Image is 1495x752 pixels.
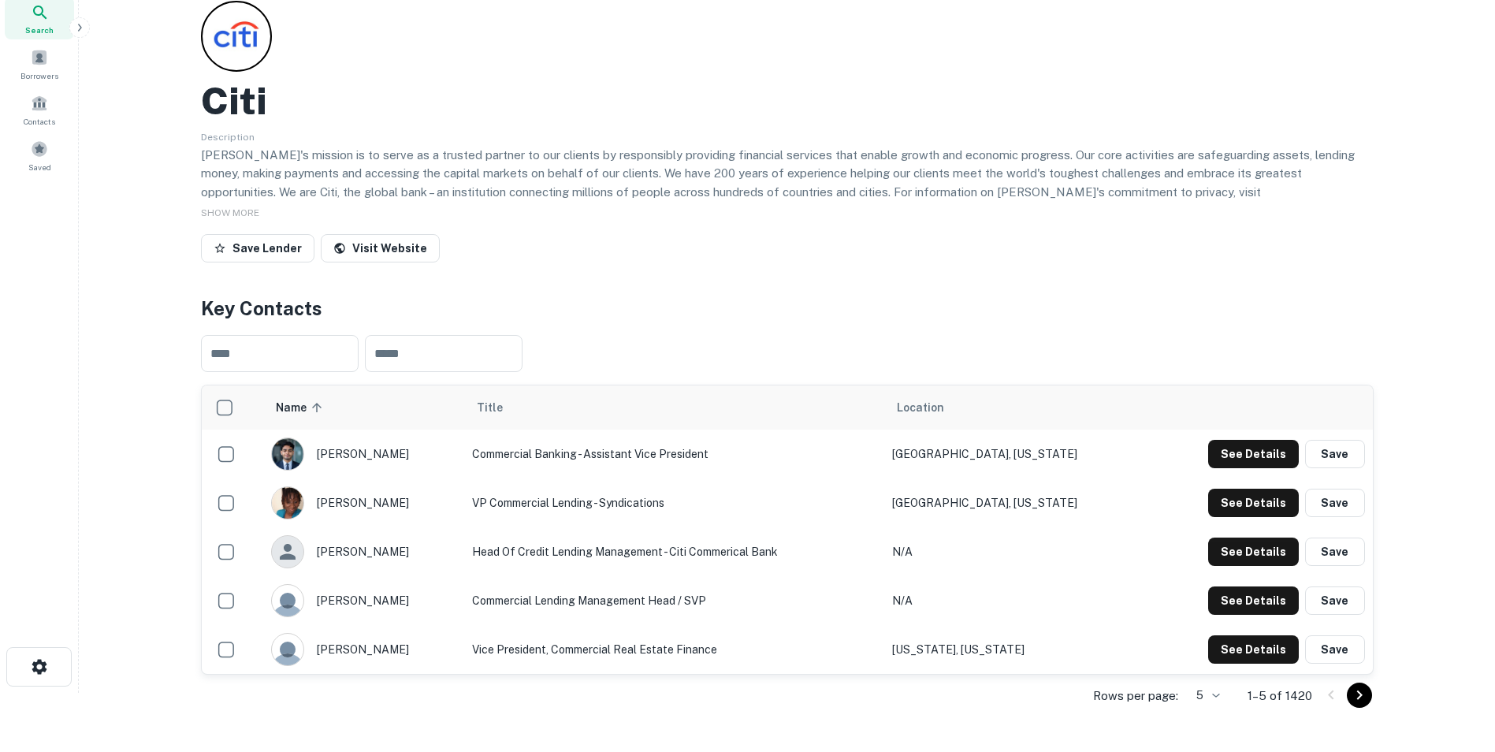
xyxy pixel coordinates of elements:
[884,385,1147,430] th: Location
[477,398,523,417] span: Title
[271,584,456,617] div: [PERSON_NAME]
[1208,440,1299,468] button: See Details
[271,486,456,519] div: [PERSON_NAME]
[1208,586,1299,615] button: See Details
[28,161,51,173] span: Saved
[1093,687,1178,705] p: Rows per page:
[201,146,1374,220] p: [PERSON_NAME]'s mission is to serve as a trusted partner to our clients by responsibly providing ...
[272,585,303,616] img: 9c8pery4andzj6ohjkjp54ma2
[5,43,74,85] a: Borrowers
[5,88,74,131] a: Contacts
[276,398,327,417] span: Name
[897,398,944,417] span: Location
[884,527,1147,576] td: N/A
[1184,684,1222,707] div: 5
[464,478,884,527] td: VP Commercial Lending - Syndications
[271,437,456,471] div: [PERSON_NAME]
[1305,538,1365,566] button: Save
[464,385,884,430] th: Title
[464,576,884,625] td: Commercial Lending Management Head / SVP
[1416,626,1495,702] iframe: Chat Widget
[20,69,58,82] span: Borrowers
[271,535,456,568] div: [PERSON_NAME]
[1208,538,1299,566] button: See Details
[464,430,884,478] td: Commercial Banking - Assistant Vice President
[25,24,54,36] span: Search
[1208,635,1299,664] button: See Details
[464,625,884,674] td: Vice President, Commercial Real Estate Finance
[201,78,267,124] h2: Citi
[884,576,1147,625] td: N/A
[321,234,440,262] a: Visit Website
[884,625,1147,674] td: [US_STATE], [US_STATE]
[201,234,314,262] button: Save Lender
[272,438,303,470] img: 1741143973349
[272,487,303,519] img: 1517423387698
[271,633,456,666] div: [PERSON_NAME]
[201,132,255,143] span: Description
[202,385,1373,674] div: scrollable content
[1305,440,1365,468] button: Save
[24,115,55,128] span: Contacts
[263,385,464,430] th: Name
[464,527,884,576] td: Head of Credit Lending Management - Citi Commerical Bank
[1305,635,1365,664] button: Save
[1305,586,1365,615] button: Save
[884,478,1147,527] td: [GEOGRAPHIC_DATA], [US_STATE]
[884,430,1147,478] td: [GEOGRAPHIC_DATA], [US_STATE]
[201,207,259,218] span: SHOW MORE
[5,134,74,177] a: Saved
[1305,489,1365,517] button: Save
[1248,687,1312,705] p: 1–5 of 1420
[272,634,303,665] img: 9c8pery4andzj6ohjkjp54ma2
[1208,489,1299,517] button: See Details
[1347,683,1372,708] button: Go to next page
[201,294,1374,322] h4: Key Contacts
